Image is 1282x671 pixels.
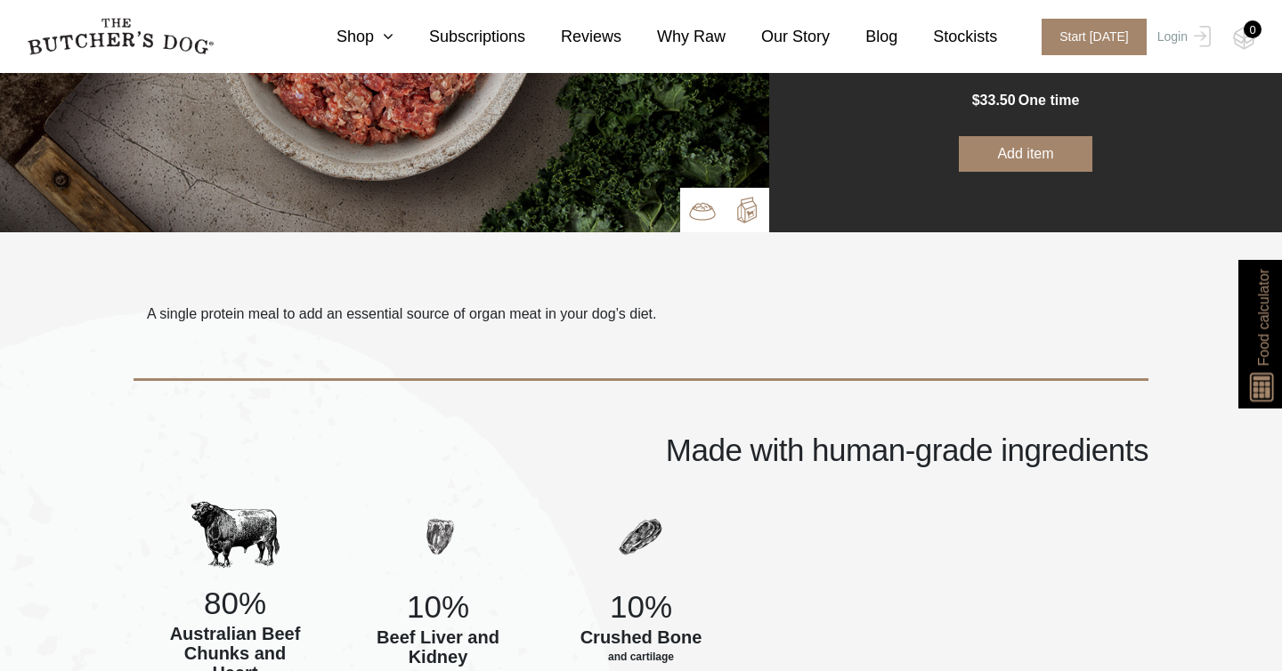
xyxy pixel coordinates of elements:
[574,627,708,667] h6: Crushed Bone
[525,25,621,49] a: Reviews
[959,136,1092,172] button: Add item
[574,647,708,667] span: and cartilage
[621,25,726,49] a: Why Raw
[147,303,657,325] p: A single protein meal to add an essential source of organ meat in your dog’s diet.
[726,25,830,49] a: Our Story
[191,501,280,569] img: Beef-icon.png
[1018,93,1079,108] span: one time
[1024,19,1153,55] a: Start [DATE]
[830,25,897,49] a: Blog
[402,501,474,572] img: TBD_Beef-Heart.png
[980,93,1016,108] span: 33.50
[540,590,742,623] h4: 10%
[1153,19,1211,55] a: Login
[734,197,760,223] img: TBD_Build-A-Box-2.png
[134,586,337,619] h4: 80%
[1244,20,1262,38] div: 0
[1233,27,1255,50] img: TBD_Cart-Empty.png
[394,25,525,49] a: Subscriptions
[689,198,716,224] img: TBD_Bowl.png
[605,501,677,572] img: TBD_Beef-Liver.png
[134,434,1148,465] h4: Made with human-grade ingredients
[371,627,505,667] h6: Beef Liver and Kidney
[337,590,540,623] h4: 10%
[301,25,394,49] a: Shop
[972,93,980,108] span: $
[897,25,997,49] a: Stockists
[1042,19,1147,55] span: Start [DATE]
[1253,269,1274,366] span: Food calculator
